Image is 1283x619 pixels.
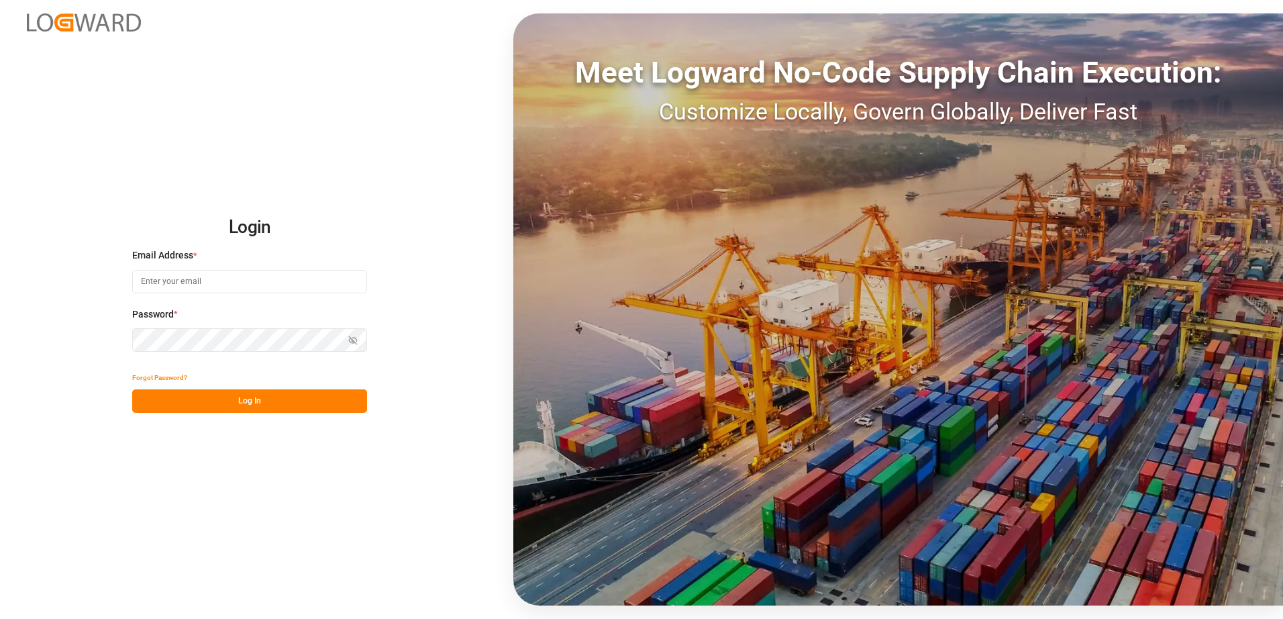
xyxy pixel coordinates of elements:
[513,50,1283,95] div: Meet Logward No-Code Supply Chain Execution:
[132,389,367,413] button: Log In
[132,206,367,249] h2: Login
[132,307,174,322] span: Password
[132,248,193,263] span: Email Address
[513,95,1283,129] div: Customize Locally, Govern Globally, Deliver Fast
[27,13,141,32] img: Logward_new_orange.png
[132,366,187,389] button: Forgot Password?
[132,270,367,293] input: Enter your email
